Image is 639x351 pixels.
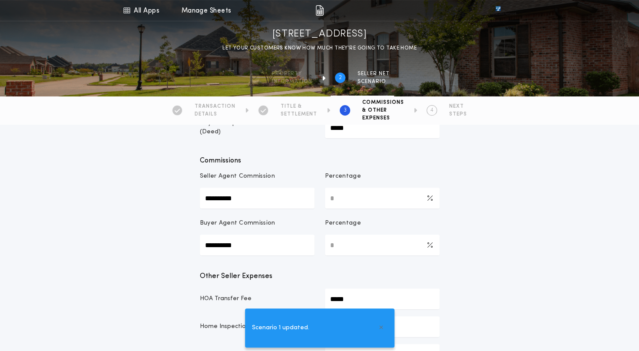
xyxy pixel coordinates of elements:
p: City/Municipal Transfer Tax Amount (Deed) [200,119,315,136]
p: Commissions [200,156,440,166]
h1: [STREET_ADDRESS] [272,27,367,41]
input: Percentage [325,188,440,209]
img: vs-icon [480,6,516,15]
span: TITLE & [281,103,317,110]
p: LET YOUR CUSTOMERS KNOW HOW MUCH THEY’RE GOING TO TAKE HOME [222,44,417,53]
span: STEPS [449,111,467,118]
p: HOA Transfer Fee [200,295,315,303]
span: SETTLEMENT [281,111,317,118]
input: Seller Agent Commission [200,188,315,209]
span: DETAILS [195,111,235,118]
input: Buyer Agent Commission [200,235,315,255]
p: Seller Agent Commission [200,172,275,181]
span: information [272,78,312,85]
span: & OTHER [362,107,404,114]
p: Percentage [325,172,361,181]
input: Percentage [325,235,440,255]
h2: 4 [430,107,434,114]
span: Scenario 1 updated. [252,323,309,333]
span: COMMISSIONS [362,99,404,106]
span: TRANSACTION [195,103,235,110]
span: EXPENSES [362,115,404,122]
span: NEXT [449,103,467,110]
p: Buyer Agent Commission [200,219,275,228]
p: Percentage [325,219,361,228]
h2: 2 [339,74,342,81]
span: Property [272,70,312,77]
span: SELLER NET [358,70,390,77]
p: Other Seller Expenses [200,271,440,281]
h2: 3 [344,107,347,114]
img: img [315,5,324,16]
span: SCENARIO [358,78,390,85]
